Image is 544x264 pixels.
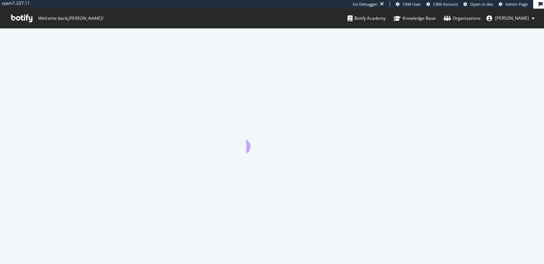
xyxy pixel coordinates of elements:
span: Open in dev [470,1,493,7]
a: Admin Page [499,1,528,7]
div: Knowledge Base [394,15,436,22]
span: CRM User [403,1,421,7]
div: Botify Academy [348,15,386,22]
div: animation [246,128,298,153]
span: Welcome back, [PERSON_NAME] ! [38,15,103,21]
div: Organizations [444,15,481,22]
span: CRM Account [433,1,458,7]
a: Botify Academy [348,9,386,28]
a: Open in dev [463,1,493,7]
a: Organizations [444,9,481,28]
a: CRM Account [426,1,458,7]
button: [PERSON_NAME] [481,13,540,24]
span: Thomas Grange [495,15,529,21]
div: Viz Debugger: [353,1,378,7]
a: CRM User [396,1,421,7]
a: Knowledge Base [394,9,436,28]
span: Admin Page [506,1,528,7]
